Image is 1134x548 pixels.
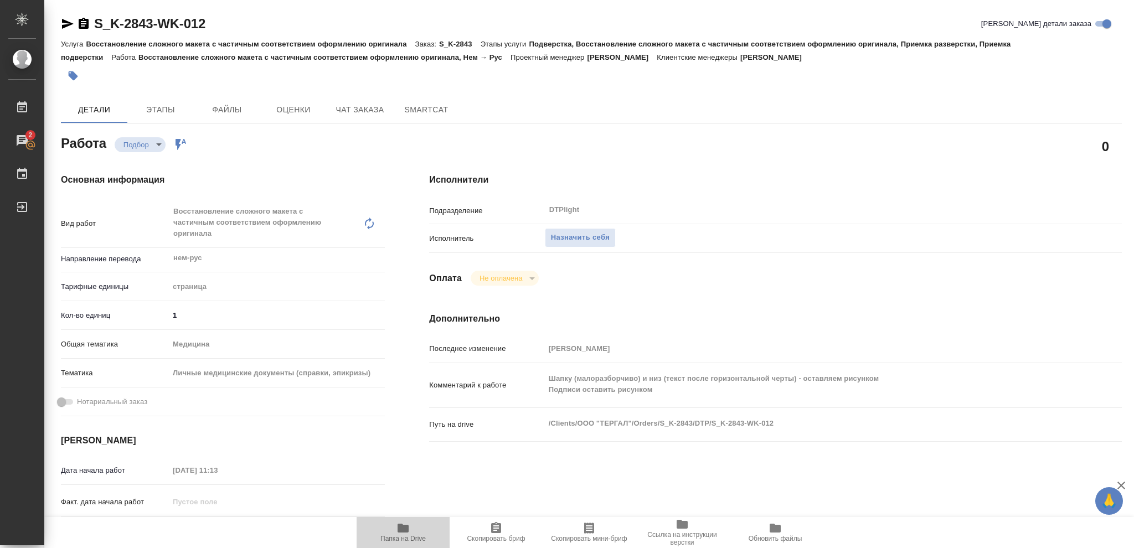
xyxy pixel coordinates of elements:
a: S_K-2843-WK-012 [94,16,205,31]
span: Обновить файлы [749,535,802,542]
p: Дата начала работ [61,465,169,476]
p: Последнее изменение [429,343,544,354]
input: Пустое поле [545,340,1064,356]
a: 2 [3,127,42,154]
h2: Работа [61,132,106,152]
h4: [PERSON_NAME] [61,434,385,447]
p: Этапы услуги [481,40,529,48]
span: Скопировать бриф [467,535,525,542]
div: Личные медицинские документы (справки, эпикризы) [169,364,385,382]
span: SmartCat [400,103,453,117]
button: Ссылка на инструкции верстки [636,517,729,548]
p: Работа [111,53,138,61]
span: [PERSON_NAME] детали заказа [981,18,1091,29]
textarea: /Clients/ООО "ТЕРГАЛ"/Orders/S_K-2843/DTP/S_K-2843-WK-012 [545,414,1064,433]
p: Тарифные единицы [61,281,169,292]
p: Путь на drive [429,419,544,430]
p: [PERSON_NAME] [740,53,810,61]
div: страница [169,277,385,296]
h4: Дополнительно [429,312,1122,325]
span: Этапы [134,103,187,117]
span: Ссылка на инструкции верстки [642,531,722,546]
button: Скопировать бриф [450,517,543,548]
p: Восстановление сложного макета с частичным соответствием оформлению оригинала [86,40,415,48]
button: Обновить файлы [729,517,822,548]
p: Кол-во единиц [61,310,169,321]
button: Скопировать ссылку для ЯМессенджера [61,17,74,30]
p: Услуга [61,40,86,48]
span: Папка на Drive [380,535,426,542]
p: Клиентские менеджеры [657,53,740,61]
p: Факт. дата начала работ [61,497,169,508]
input: ✎ Введи что-нибудь [169,307,385,323]
h4: Исполнители [429,173,1122,187]
p: Подверстка, Восстановление сложного макета с частичным соответствием оформлению оригинала, Приемк... [61,40,1011,61]
p: Подразделение [429,205,544,216]
button: Не оплачена [476,273,525,283]
button: Подбор [120,140,152,149]
h4: Оплата [429,272,462,285]
p: Проектный менеджер [511,53,587,61]
h2: 0 [1102,137,1109,156]
div: Подбор [115,137,166,152]
p: Вид работ [61,218,169,229]
span: Нотариальный заказ [77,396,147,407]
span: Файлы [200,103,254,117]
span: 🙏 [1100,489,1118,513]
div: Подбор [471,271,539,286]
p: Общая тематика [61,339,169,350]
div: Медицина [169,335,385,354]
button: Скопировать ссылку [77,17,90,30]
p: [PERSON_NAME] [587,53,657,61]
p: S_K-2843 [439,40,481,48]
span: Оценки [267,103,320,117]
p: Направление перевода [61,254,169,265]
button: Скопировать мини-бриф [543,517,636,548]
p: Исполнитель [429,233,544,244]
button: Добавить тэг [61,64,85,88]
p: Комментарий к работе [429,380,544,391]
span: Детали [68,103,121,117]
span: 2 [22,130,39,141]
input: Пустое поле [169,494,266,510]
p: Тематика [61,368,169,379]
h4: Основная информация [61,173,385,187]
span: Назначить себя [551,231,610,244]
button: Папка на Drive [357,517,450,548]
button: 🙏 [1095,487,1123,515]
span: Скопировать мини-бриф [551,535,627,542]
button: Назначить себя [545,228,616,247]
p: Восстановление сложного макета с частичным соответствием оформлению оригинала, Нем → Рус [138,53,511,61]
input: Пустое поле [169,462,266,478]
p: Заказ: [415,40,439,48]
textarea: Шапку (малоразборчиво) и низ (текст после горизонтальной черты) - оставляем рисунком Подписи оста... [545,369,1064,399]
span: Чат заказа [333,103,386,117]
